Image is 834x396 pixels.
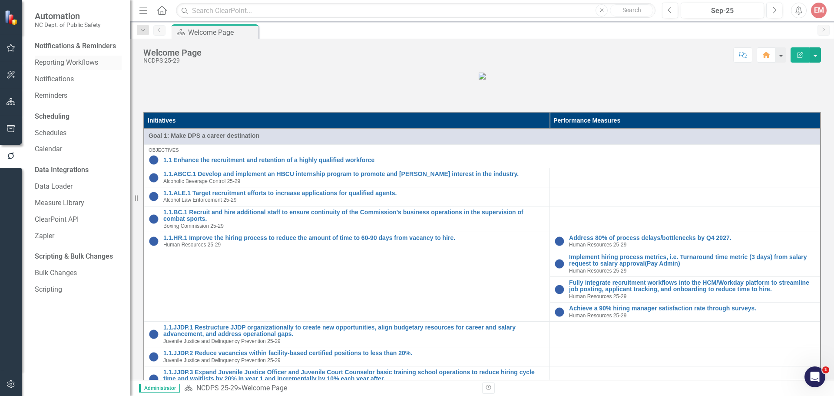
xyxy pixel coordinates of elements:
[163,324,545,338] a: 1.1.JJDP.1 Restructure JJDP organizationally to create new opportunities, align budgetary resourc...
[35,74,122,84] a: Notifications
[554,236,565,246] img: No Information
[569,305,816,312] a: Achieve a 90% hiring manager satisfaction rate through surveys.
[550,303,821,322] td: Double-Click to Edit Right Click for Context Menu
[610,4,653,17] button: Search
[143,48,202,57] div: Welcome Page
[144,129,821,145] td: Double-Click to Edit
[163,235,545,241] a: 1.1.HR.1 Improve the hiring process to reduce the amount of time to 60-90 days from vacancy to hire.
[163,197,237,203] span: Alcohol Law Enforcement 25-29
[163,357,281,363] span: Juvenile Justice and Delinquency Prevention 25-29
[35,252,113,262] div: Scripting & Bulk Changes
[35,231,122,241] a: Zapier
[550,277,821,303] td: Double-Click to Edit Right Click for Context Menu
[144,321,550,347] td: Double-Click to Edit Right Click for Context Menu
[569,235,816,241] a: Address 80% of process delays/bottlenecks by Q4 2027.
[554,259,565,269] img: No Information
[242,384,287,392] div: Welcome Page
[176,3,655,18] input: Search ClearPoint...
[35,285,122,295] a: Scripting
[4,10,20,25] img: ClearPoint Strategy
[188,27,256,38] div: Welcome Page
[35,215,122,225] a: ClearPoint API
[569,268,626,274] span: Human Resources 25-29
[149,214,159,224] img: No Information
[163,157,816,163] a: 1.1 Enhance the recruitment and retention of a highly qualified workforce
[35,58,122,68] a: Reporting Workflows
[550,251,821,276] td: Double-Click to Edit Right Click for Context Menu
[149,173,159,183] img: No Information
[149,352,159,362] img: No Information
[163,223,224,229] span: Boxing Commission 25-29
[163,350,545,356] a: 1.1.JJDP.2 Reduce vacancies within facility-based certified positions to less than 20%.
[144,232,550,322] td: Double-Click to Edit Right Click for Context Menu
[569,293,626,299] span: Human Resources 25-29
[804,366,825,387] iframe: Intercom live chat
[681,3,764,18] button: Sep-25
[149,191,159,202] img: No Information
[35,112,69,122] div: Scheduling
[569,242,626,248] span: Human Resources 25-29
[149,236,159,246] img: No Information
[35,144,122,154] a: Calendar
[149,374,159,384] img: No Information
[144,187,550,206] td: Double-Click to Edit Right Click for Context Menu
[35,21,100,28] small: NC Dept. of Public Safety
[149,131,816,140] span: Goal 1: Make DPS a career destination
[144,366,550,392] td: Double-Click to Edit Right Click for Context Menu
[569,280,816,293] a: Fully integrate recruitment workflows into the HCM/Workday platform to streamline job posting, ap...
[35,182,122,192] a: Data Loader
[684,6,761,16] div: Sep-25
[550,232,821,251] td: Double-Click to Edit Right Click for Context Menu
[163,171,545,177] a: 1.1.ABCC.1 Develop and implement an HBCU internship program to promote and [PERSON_NAME] interest...
[144,347,550,366] td: Double-Click to Edit Right Click for Context Menu
[569,254,816,267] a: Implement hiring process metrics, i.e. Turnaround time metric (3 days) from salary request to sal...
[822,366,829,373] span: 1
[163,209,545,223] a: 1.1.BC.1 Recruit and hire additional staff to ensure continuity of the Commission's business oper...
[569,313,626,319] span: Human Resources 25-29
[35,128,122,138] a: Schedules
[554,284,565,295] img: No Information
[479,73,486,80] img: mceclip0.png
[163,242,221,248] span: Human Resources 25-29
[35,41,116,51] div: Notifications & Reminders
[144,206,550,232] td: Double-Click to Edit Right Click for Context Menu
[163,178,240,184] span: Alcoholic Beverage Control 25-29
[163,369,545,383] a: 1.1.JJDP.3 Expand Juvenile Justice Officer and Juvenile Court Counselor basic training school ope...
[144,145,821,168] td: Double-Click to Edit Right Click for Context Menu
[35,11,100,21] span: Automation
[163,338,281,344] span: Juvenile Justice and Delinquency Prevention 25-29
[163,190,545,196] a: 1.1.ALE.1 Target recruitment efforts to increase applications for qualified agents.
[149,147,816,153] div: Objectives
[143,57,202,64] div: NCDPS 25-29
[144,168,550,187] td: Double-Click to Edit Right Click for Context Menu
[149,329,159,339] img: No Information
[35,198,122,208] a: Measure Library
[184,383,476,393] div: »
[35,268,122,278] a: Bulk Changes
[35,91,122,101] a: Reminders
[622,7,641,13] span: Search
[149,155,159,165] img: No Information
[35,165,89,175] div: Data Integrations
[811,3,827,18] button: EM
[554,307,565,317] img: No Information
[139,384,180,393] span: Administrator
[196,384,238,392] a: NCDPS 25-29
